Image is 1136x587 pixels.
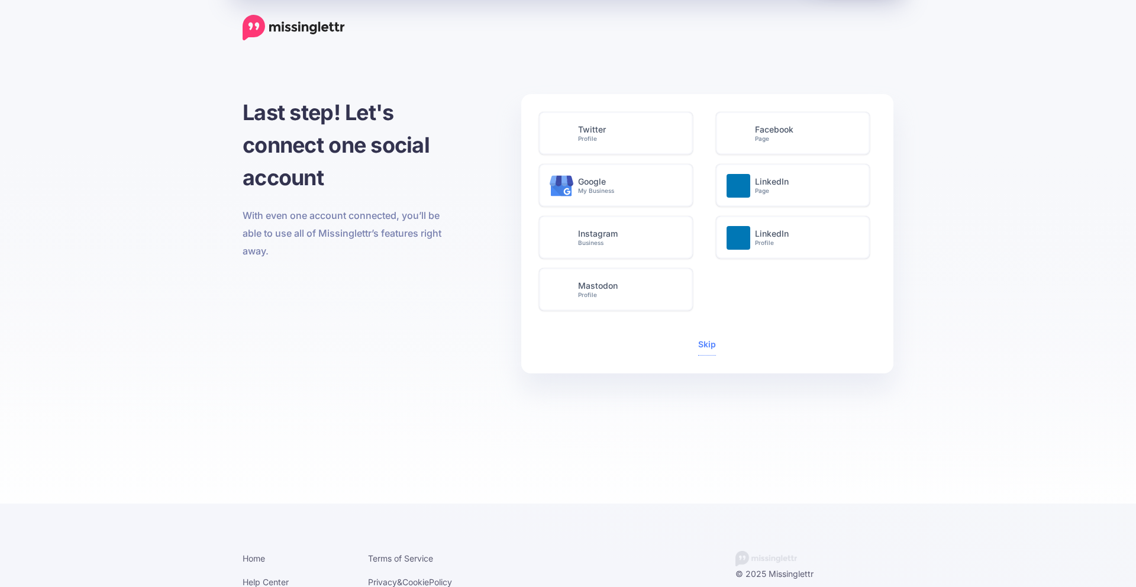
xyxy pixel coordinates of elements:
h6: LinkedIn [755,177,857,195]
a: MastodonProfile [539,268,699,311]
img: google-business.svg [550,174,573,198]
small: Page [755,135,857,143]
a: Cookie [402,577,429,587]
small: Profile [578,291,680,299]
a: GoogleMy Business [539,164,699,207]
a: Home [243,15,345,41]
a: Privacy [368,577,397,587]
small: Profile [578,135,680,143]
a: LinkedInProfile [716,216,876,259]
h6: LinkedIn [755,229,857,247]
h6: Mastodon [578,281,680,299]
a: TwitterProfile [539,112,699,154]
h6: Twitter [578,125,680,143]
a: Skip [698,339,716,349]
a: Home [243,553,265,563]
span: Last step! Let's connect one social account [243,99,430,191]
a: Help Center [243,577,289,587]
h6: Google [578,177,680,195]
h6: Instagram [578,229,680,247]
small: Page [755,187,857,195]
a: LinkedInPage [716,164,876,207]
a: InstagramBusiness [539,216,699,259]
h6: Facebook [755,125,857,143]
small: My Business [578,187,680,195]
small: Business [578,239,680,247]
div: © 2025 Missinglettr [735,566,903,581]
a: Terms of Service [368,553,433,563]
a: FacebookPage [716,112,876,154]
p: With even one account connected, you’ll be able to use all of Missinglettr’s features right away. [243,207,448,260]
small: Profile [755,239,857,247]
